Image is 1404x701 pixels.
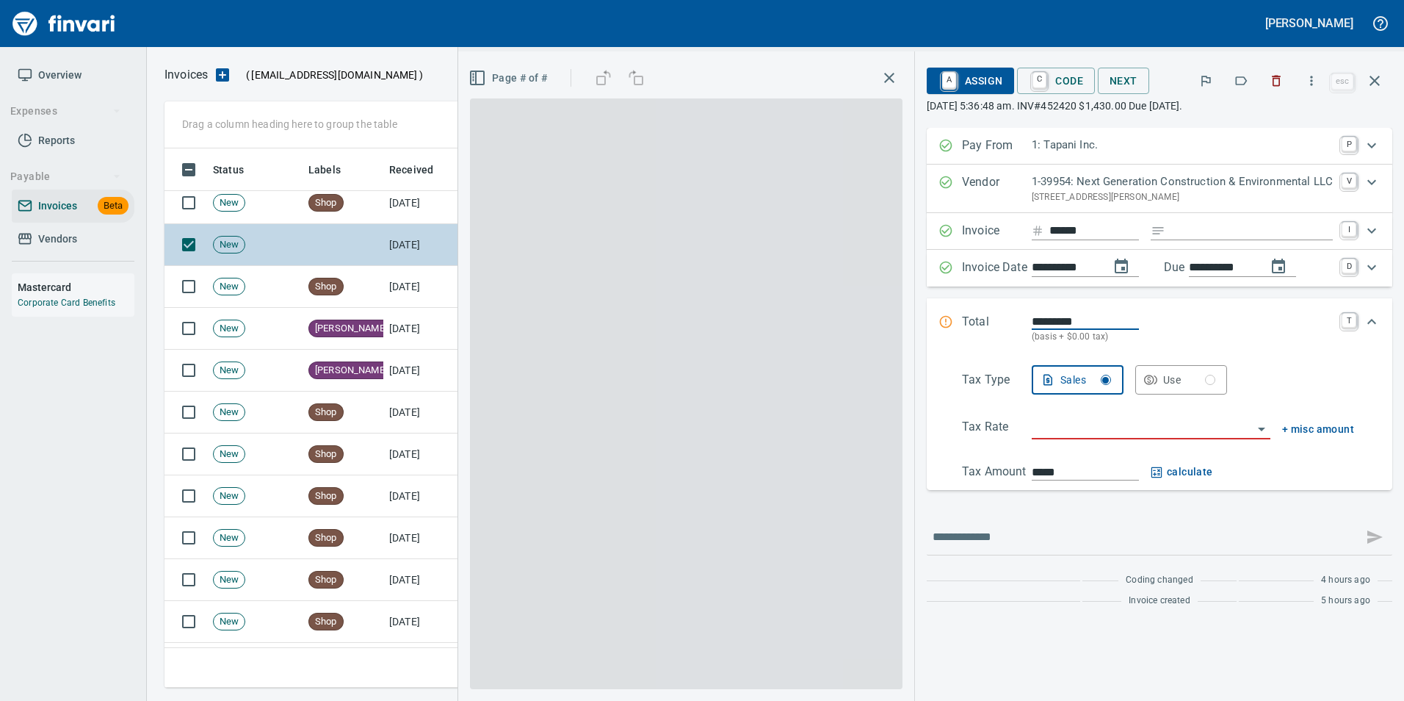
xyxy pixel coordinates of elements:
div: Use [1163,371,1215,389]
span: Shop [309,406,343,420]
div: Expand [927,359,1392,535]
span: 5 hours ago [1321,594,1370,608]
button: Use [1135,365,1227,395]
td: [DATE] [383,517,464,559]
span: Shop [309,196,343,210]
button: Expenses [4,98,127,125]
button: [PERSON_NAME] [1262,12,1357,35]
a: D [1342,259,1356,273]
span: New [214,196,245,210]
div: Expand [927,213,1392,250]
a: esc [1331,73,1353,90]
button: Next [1098,68,1149,95]
span: New [214,447,245,461]
span: Shop [309,531,343,545]
span: Labels [308,161,341,179]
td: [DATE] [383,182,464,224]
span: Shop [309,489,343,503]
span: Next [1110,72,1137,90]
a: A [942,72,956,88]
span: Status [213,161,244,179]
td: [DATE] [383,224,464,266]
td: [DATE] [383,643,464,685]
button: Labels [1225,65,1257,97]
a: V [1342,173,1356,188]
a: Overview [12,59,134,92]
span: Shop [309,615,343,629]
a: I [1342,222,1356,237]
p: Vendor [962,173,1032,204]
span: Invoice created [1129,594,1190,608]
p: Tax Type [962,371,1032,395]
span: New [214,364,245,378]
span: Labels [308,161,360,179]
span: Invoices [38,197,77,215]
button: Flag [1190,65,1222,97]
span: New [214,280,245,294]
a: T [1342,313,1356,328]
span: Code [1029,68,1083,93]
img: Finvari [9,6,119,41]
p: Invoice Date [962,259,1032,278]
span: Vendors [38,230,77,248]
span: Shop [309,280,343,294]
span: New [214,573,245,587]
button: change due date [1261,249,1296,284]
span: Received [389,161,452,179]
button: Payable [4,163,127,190]
button: More [1295,65,1328,97]
td: [DATE] [383,266,464,308]
a: Vendors [12,223,134,256]
td: [DATE] [383,475,464,517]
span: New [214,322,245,336]
button: change date [1104,249,1139,284]
span: This records your message into the invoice and notifies anyone mentioned [1357,520,1392,555]
span: Assign [938,68,1002,93]
p: 1: Tapani Inc. [1032,137,1333,154]
a: Reports [12,124,134,157]
span: New [214,238,245,252]
button: Upload an Invoice [208,66,237,84]
svg: Invoice number [1032,222,1043,240]
div: Expand [927,298,1392,359]
button: calculate [1151,463,1213,481]
span: New [214,406,245,420]
svg: Invoice description [1151,223,1165,238]
p: 1-39954: Next Generation Construction & Environmental LLC [1032,173,1333,190]
a: Corporate Card Benefits [18,298,115,308]
td: [DATE] [383,308,464,350]
span: [PERSON_NAME] [309,322,393,336]
span: Beta [98,198,129,215]
p: Due [1164,259,1234,276]
p: Tax Rate [962,418,1032,439]
a: InvoicesBeta [12,190,134,223]
td: [DATE] [383,559,464,601]
span: 4 hours ago [1321,573,1370,588]
span: Close invoice [1328,63,1392,98]
h6: Mastercard [18,279,134,295]
span: Received [389,161,433,179]
div: Expand [927,165,1392,213]
span: Coding changed [1126,573,1193,588]
div: Expand [927,250,1392,287]
td: [DATE] [383,392,464,434]
td: [DATE] [383,434,464,475]
button: Discard [1260,65,1292,97]
button: Sales [1032,365,1123,395]
td: [DATE] [383,350,464,392]
button: + misc amount [1282,420,1354,439]
a: P [1342,137,1356,151]
span: [EMAIL_ADDRESS][DOMAIN_NAME] [250,68,419,82]
h5: [PERSON_NAME] [1265,15,1353,31]
button: AAssign [927,68,1014,94]
span: Shop [309,573,343,587]
button: CCode [1017,68,1095,94]
p: Invoices [164,66,208,84]
div: Sales [1060,371,1111,389]
span: New [214,531,245,545]
p: [DATE] 5:36:48 am. INV#452420 $1,430.00 Due [DATE]. [927,98,1392,113]
p: Drag a column heading here to group the table [182,117,397,132]
div: Expand [927,128,1392,165]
